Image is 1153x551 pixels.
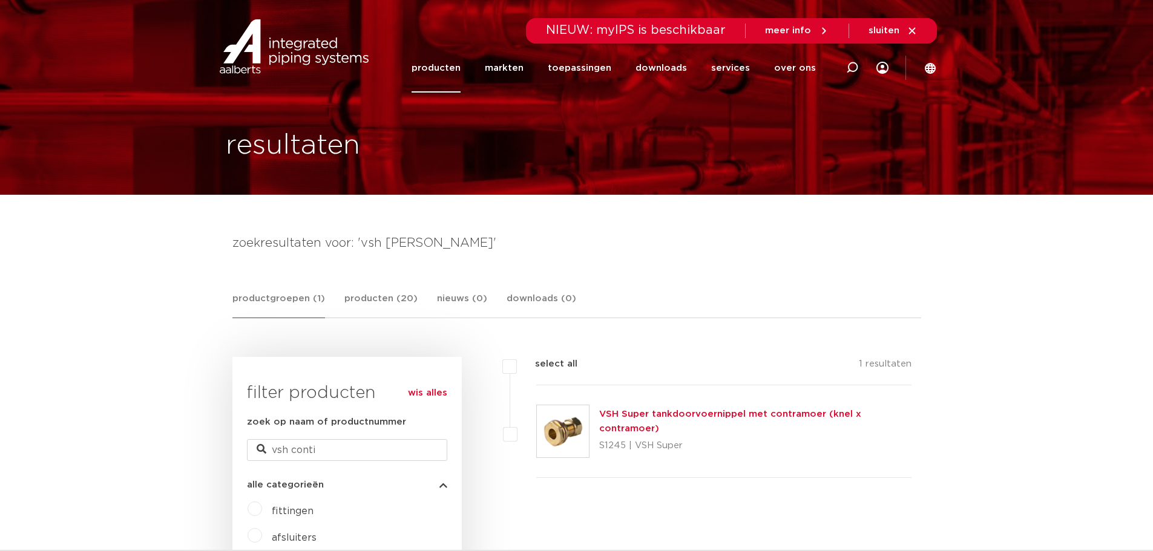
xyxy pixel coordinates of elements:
[869,26,899,35] span: sluiten
[232,292,325,318] a: productgroepen (1)
[548,44,611,93] a: toepassingen
[869,25,918,36] a: sluiten
[859,357,912,376] p: 1 resultaten
[247,381,447,405] h3: filter producten
[247,480,447,489] button: alle categorieën
[876,44,889,93] div: my IPS
[485,44,524,93] a: markten
[765,25,829,36] a: meer info
[272,506,314,516] a: fittingen
[599,409,861,433] a: VSH Super tankdoorvoernippel met contramoer (knel x contramoer)
[247,415,406,429] label: zoek op naam of productnummer
[226,126,360,165] h1: resultaten
[437,292,487,318] a: nieuws (0)
[344,292,418,318] a: producten (20)
[412,44,461,93] a: producten
[247,480,324,489] span: alle categorieën
[599,436,912,455] p: S1245 | VSH Super
[765,26,811,35] span: meer info
[247,439,447,461] input: zoeken
[272,533,317,543] a: afsluiters
[546,24,726,36] span: NIEUW: myIPS is beschikbaar
[507,292,576,318] a: downloads (0)
[517,357,577,371] label: select all
[636,44,687,93] a: downloads
[774,44,816,93] a: over ons
[232,233,921,253] h4: zoekresultaten voor: 'vsh [PERSON_NAME]'
[408,386,447,400] a: wis alles
[711,44,750,93] a: services
[412,44,816,93] nav: Menu
[537,405,589,457] img: Thumbnail for VSH Super tankdoorvoernippel met contramoer (knel x contramoer)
